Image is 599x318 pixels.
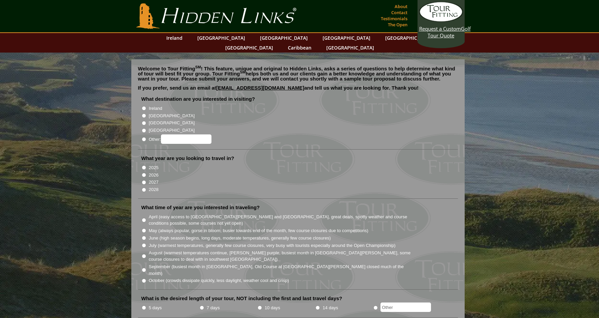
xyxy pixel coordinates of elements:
[149,105,162,112] label: Ireland
[163,33,186,43] a: Ireland
[149,134,211,144] label: Other:
[141,155,234,162] label: What year are you looking to travel in?
[382,33,436,43] a: [GEOGRAPHIC_DATA]
[285,43,315,53] a: Caribbean
[323,305,338,311] label: 14 days
[149,263,415,277] label: September (busiest month in [GEOGRAPHIC_DATA], Old Course at [GEOGRAPHIC_DATA][PERSON_NAME] close...
[240,70,246,74] sup: SM
[141,96,255,102] label: What destination are you interested in visiting?
[149,127,195,134] label: [GEOGRAPHIC_DATA]
[390,8,409,17] a: Contact
[149,113,195,119] label: [GEOGRAPHIC_DATA]
[257,33,311,43] a: [GEOGRAPHIC_DATA]
[194,33,248,43] a: [GEOGRAPHIC_DATA]
[149,120,195,126] label: [GEOGRAPHIC_DATA]
[149,250,415,263] label: August (warmest temperatures continue, [PERSON_NAME] purple, busiest month in [GEOGRAPHIC_DATA][P...
[149,172,159,179] label: 2026
[149,235,331,242] label: June (high season begins, long days, moderate temperatures, generally few course closures)
[419,25,461,32] span: Request a Custom
[149,164,159,171] label: 2025
[216,85,304,91] a: [EMAIL_ADDRESS][DOMAIN_NAME]
[265,305,280,311] label: 10 days
[319,33,374,43] a: [GEOGRAPHIC_DATA]
[149,214,415,227] label: April (easy access to [GEOGRAPHIC_DATA][PERSON_NAME] and [GEOGRAPHIC_DATA], great deals, spotty w...
[386,20,409,29] a: The Open
[393,2,409,11] a: About
[149,227,368,234] label: May (always popular, gorse in bloom, busier towards end of the month, few course closures due to ...
[222,43,276,53] a: [GEOGRAPHIC_DATA]
[380,303,431,312] input: Other
[149,242,396,249] label: July (warmest temperatures, generally few course closures, very busy with tourists especially aro...
[207,305,220,311] label: 7 days
[138,66,458,81] p: Welcome to Tour Fitting ! This feature, unique and original to Hidden Links, asks a series of que...
[149,179,159,186] label: 2027
[149,277,289,284] label: October (crowds dissipate quickly, less daylight, weather cool and crisp)
[419,2,463,39] a: Request a CustomGolf Tour Quote
[138,85,458,95] p: If you prefer, send us an email at and tell us what you are looking for. Thank you!
[323,43,377,53] a: [GEOGRAPHIC_DATA]
[161,134,211,144] input: Other:
[149,186,159,193] label: 2028
[149,305,162,311] label: 5 days
[141,204,260,211] label: What time of year are you interested in traveling?
[379,14,409,23] a: Testimonials
[141,295,342,302] label: What is the desired length of your tour, NOT including the first and last travel days?
[195,65,201,69] sup: SM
